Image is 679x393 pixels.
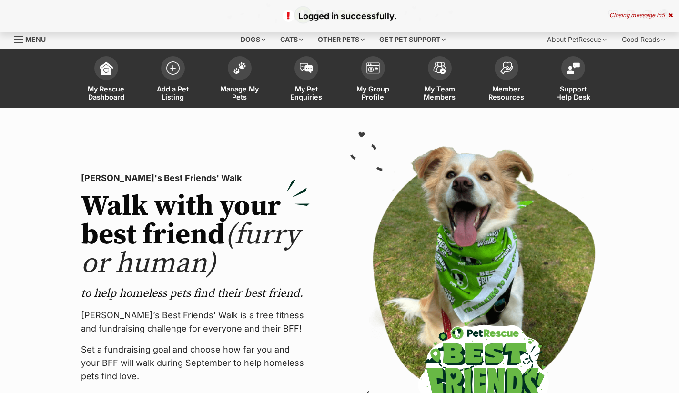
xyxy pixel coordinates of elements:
[234,30,272,49] div: Dogs
[500,61,513,74] img: member-resources-icon-8e73f808a243e03378d46382f2149f9095a855e16c252ad45f914b54edf8863c.svg
[81,217,300,282] span: (furry or human)
[373,30,452,49] div: Get pet support
[567,62,580,74] img: help-desk-icon-fdf02630f3aa405de69fd3d07c3f3aa587a6932b1a1747fa1d2bba05be0121f9.svg
[206,51,273,108] a: Manage My Pets
[406,51,473,108] a: My Team Members
[152,85,194,101] span: Add a Pet Listing
[14,30,52,47] a: Menu
[274,30,310,49] div: Cats
[615,30,672,49] div: Good Reads
[81,171,310,185] p: [PERSON_NAME]'s Best Friends' Walk
[81,343,310,383] p: Set a fundraising goal and choose how far you and your BFF will walk during September to help hom...
[540,30,613,49] div: About PetRescue
[85,85,128,101] span: My Rescue Dashboard
[340,51,406,108] a: My Group Profile
[473,51,540,108] a: Member Resources
[140,51,206,108] a: Add a Pet Listing
[352,85,395,101] span: My Group Profile
[285,85,328,101] span: My Pet Enquiries
[433,62,446,74] img: team-members-icon-5396bd8760b3fe7c0b43da4ab00e1e3bb1a5d9ba89233759b79545d2d3fc5d0d.svg
[73,51,140,108] a: My Rescue Dashboard
[233,62,246,74] img: manage-my-pets-icon-02211641906a0b7f246fdf0571729dbe1e7629f14944591b6c1af311fb30b64b.svg
[540,51,607,108] a: Support Help Desk
[81,286,310,301] p: to help homeless pets find their best friend.
[311,30,371,49] div: Other pets
[366,62,380,74] img: group-profile-icon-3fa3cf56718a62981997c0bc7e787c4b2cf8bcc04b72c1350f741eb67cf2f40e.svg
[552,85,595,101] span: Support Help Desk
[81,192,310,278] h2: Walk with your best friend
[166,61,180,75] img: add-pet-listing-icon-0afa8454b4691262ce3f59096e99ab1cd57d4a30225e0717b998d2c9b9846f56.svg
[273,51,340,108] a: My Pet Enquiries
[81,309,310,335] p: [PERSON_NAME]’s Best Friends' Walk is a free fitness and fundraising challenge for everyone and t...
[485,85,528,101] span: Member Resources
[300,63,313,73] img: pet-enquiries-icon-7e3ad2cf08bfb03b45e93fb7055b45f3efa6380592205ae92323e6603595dc1f.svg
[418,85,461,101] span: My Team Members
[100,61,113,75] img: dashboard-icon-eb2f2d2d3e046f16d808141f083e7271f6b2e854fb5c12c21221c1fb7104beca.svg
[25,35,46,43] span: Menu
[218,85,261,101] span: Manage My Pets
